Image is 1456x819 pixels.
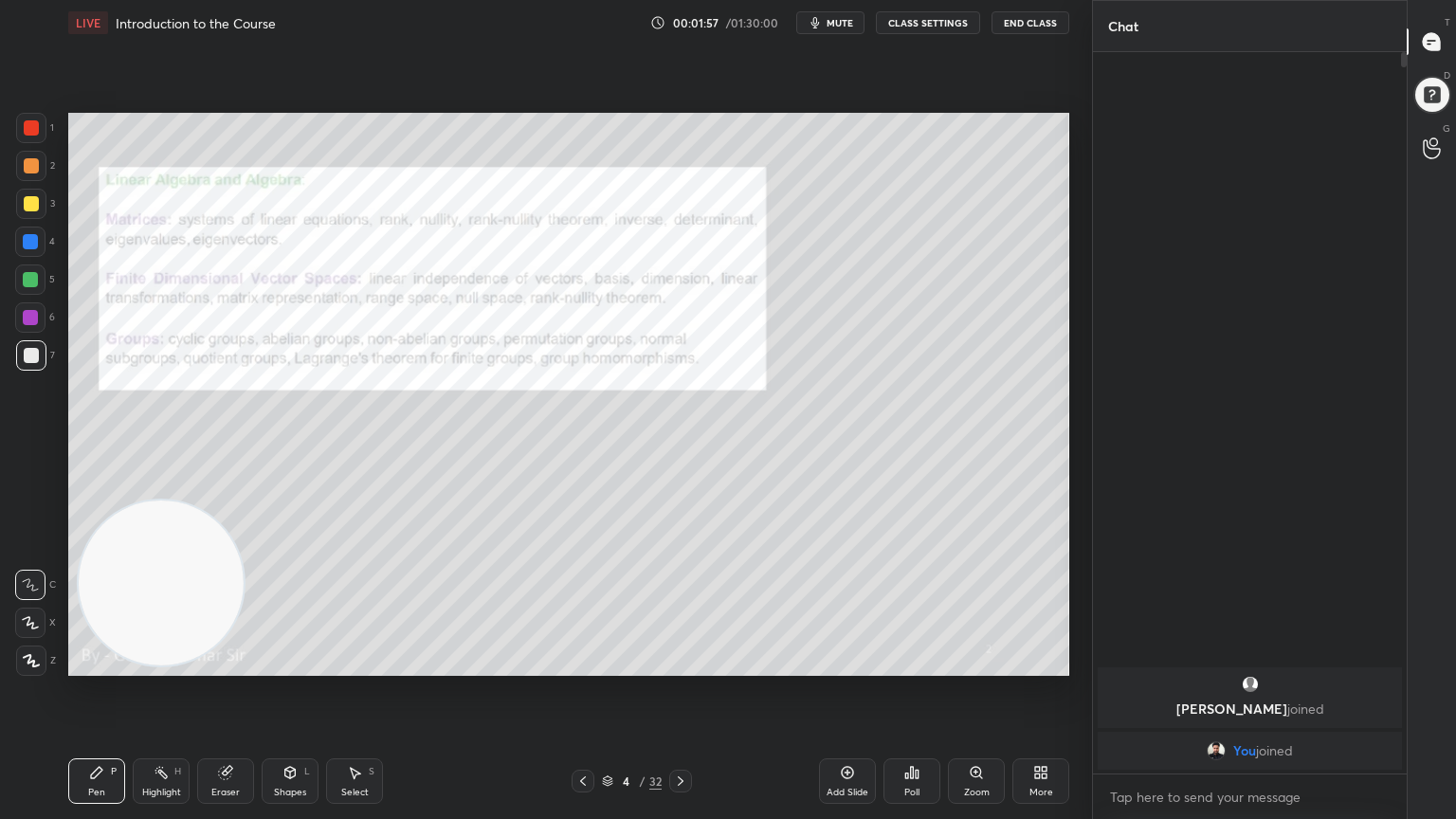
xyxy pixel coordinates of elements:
[15,570,56,600] div: C
[1109,701,1391,717] p: [PERSON_NAME]
[16,151,55,181] div: 2
[796,11,864,34] button: mute
[142,788,181,797] div: Highlight
[68,11,108,34] div: LIVE
[15,227,55,257] div: 4
[1207,741,1226,760] img: 53d07d7978e04325acf49187cf6a1afc.jpg
[1093,1,1154,51] p: Chat
[16,189,55,219] div: 3
[640,775,646,787] div: /
[15,302,55,333] div: 6
[992,11,1069,34] button: End Class
[1444,68,1450,82] p: D
[211,788,240,797] div: Eraser
[1445,15,1450,29] p: T
[16,113,54,143] div: 1
[1093,664,1407,773] div: grid
[88,788,105,797] div: Pen
[15,608,56,638] div: X
[111,767,117,776] div: P
[116,14,276,32] h4: Introduction to the Course
[1241,675,1260,694] img: default.png
[1029,788,1053,797] div: More
[1443,121,1450,136] p: G
[16,646,56,676] div: Z
[1287,700,1324,718] span: joined
[341,788,369,797] div: Select
[369,767,374,776] div: S
[15,264,55,295] div: 5
[617,775,636,787] div: 4
[304,767,310,776] div: L
[1233,743,1256,758] span: You
[174,767,181,776] div: H
[16,340,55,371] div: 7
[904,788,919,797] div: Poll
[1256,743,1293,758] span: joined
[964,788,990,797] div: Zoom
[876,11,980,34] button: CLASS SETTINGS
[649,773,662,790] div: 32
[274,788,306,797] div: Shapes
[827,16,853,29] span: mute
[827,788,868,797] div: Add Slide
